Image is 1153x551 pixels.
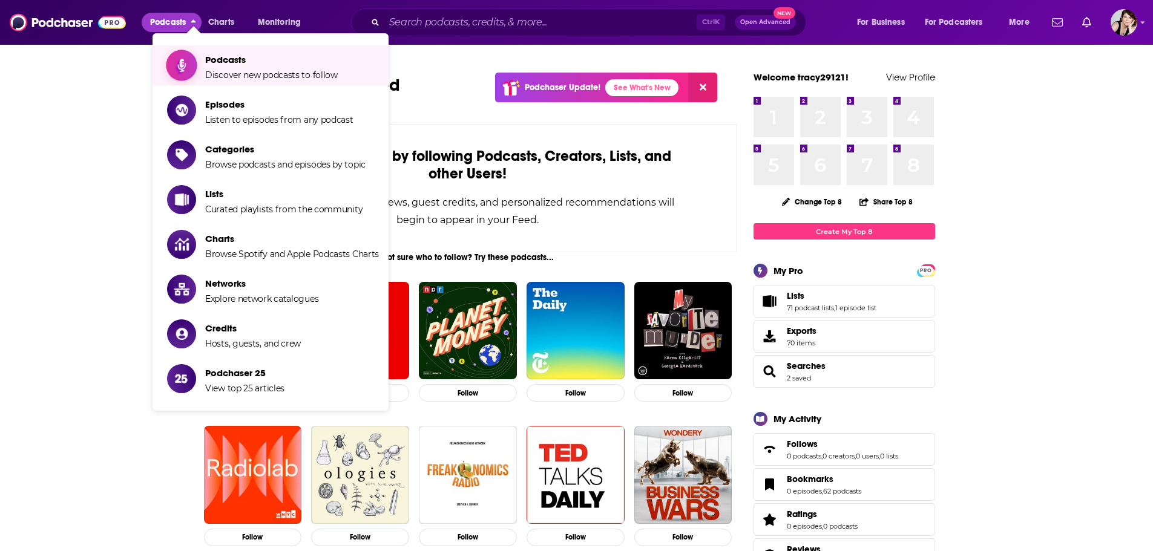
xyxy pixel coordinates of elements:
button: Follow [634,529,732,546]
span: Explore network catalogues [205,293,318,304]
span: Exports [787,325,816,336]
a: Charts [200,13,241,32]
span: Bookmarks [787,474,833,484]
img: Business Wars [634,426,732,524]
span: Discover new podcasts to follow [205,70,338,80]
a: 62 podcasts [823,487,861,495]
span: Ctrl K [697,15,725,30]
span: Podcasts [150,14,186,31]
a: Searches [787,360,826,371]
a: 0 podcasts [787,452,821,460]
button: open menu [249,13,317,32]
a: Lists [787,290,876,301]
button: Follow [634,384,732,402]
a: Show notifications dropdown [1077,12,1096,33]
span: Charts [205,233,379,244]
a: 1 episode list [835,304,876,312]
span: Charts [208,14,234,31]
span: Exports [758,328,782,345]
span: Logged in as tracy29121 [1111,9,1137,36]
button: Follow [419,384,517,402]
button: Change Top 8 [775,194,850,209]
a: Freakonomics Radio [419,426,517,524]
input: Search podcasts, credits, & more... [384,13,697,32]
button: Follow [311,529,409,546]
span: Podcasts [205,54,338,65]
span: Searches [754,355,935,388]
div: My Pro [774,265,803,276]
div: My Activity [774,413,821,425]
img: My Favorite Murder with Karen Kilgariff and Georgia Hardstark [634,282,732,380]
span: , [822,522,823,530]
span: More [1009,14,1030,31]
a: Ratings [758,511,782,528]
span: Ratings [787,509,817,520]
span: 70 items [787,339,816,347]
button: Follow [527,529,625,546]
span: Credits [205,322,301,334]
img: The Daily [527,282,625,380]
span: View top 25 articles [205,383,284,394]
a: 0 episodes [787,522,822,530]
span: New [774,7,795,19]
span: Podchaser 25 [205,367,284,379]
button: Follow [527,384,625,402]
a: Follows [758,441,782,458]
span: Episodes [205,99,353,110]
a: Create My Top 8 [754,223,935,240]
span: Open Advanced [740,19,790,25]
a: Bookmarks [758,476,782,493]
a: Lists [758,293,782,310]
a: 0 podcasts [823,522,858,530]
a: Follows [787,439,898,449]
span: Lists [754,285,935,318]
img: Radiolab [204,426,302,524]
span: Browse Spotify and Apple Podcasts Charts [205,249,379,259]
a: 2 saved [787,374,811,382]
button: open menu [1000,13,1045,32]
a: Podchaser - Follow, Share and Rate Podcasts [10,11,126,34]
span: , [822,487,823,495]
span: Follows [787,439,818,449]
a: Searches [758,363,782,380]
button: Share Top 8 [859,190,913,214]
div: by following Podcasts, Creators, Lists, and other Users! [260,148,676,183]
button: open menu [917,13,1000,32]
a: View Profile [886,71,935,83]
button: Follow [204,529,302,546]
a: Show notifications dropdown [1047,12,1068,33]
img: TED Talks Daily [527,426,625,524]
span: , [834,304,835,312]
span: Lists [205,188,363,200]
div: Not sure who to follow? Try these podcasts... [199,252,737,262]
span: Bookmarks [754,468,935,501]
span: Networks [205,278,318,289]
span: For Business [857,14,905,31]
a: 0 creators [823,452,855,460]
a: PRO [919,266,933,275]
span: Curated playlists from the community [205,204,363,215]
span: Follows [754,433,935,466]
button: Show profile menu [1111,9,1137,36]
a: 71 podcast lists [787,304,834,312]
img: Ologies with Alie Ward [311,426,409,524]
div: Search podcasts, credits, & more... [363,8,818,36]
button: Follow [419,529,517,546]
img: User Profile [1111,9,1137,36]
button: Open AdvancedNew [735,15,796,30]
img: Planet Money [419,282,517,380]
p: Podchaser Update! [525,82,600,93]
div: New releases, episode reviews, guest credits, and personalized recommendations will begin to appe... [260,194,676,229]
span: Listen to episodes from any podcast [205,114,353,125]
a: Bookmarks [787,474,861,484]
span: Ratings [754,503,935,536]
a: See What's New [605,79,678,96]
